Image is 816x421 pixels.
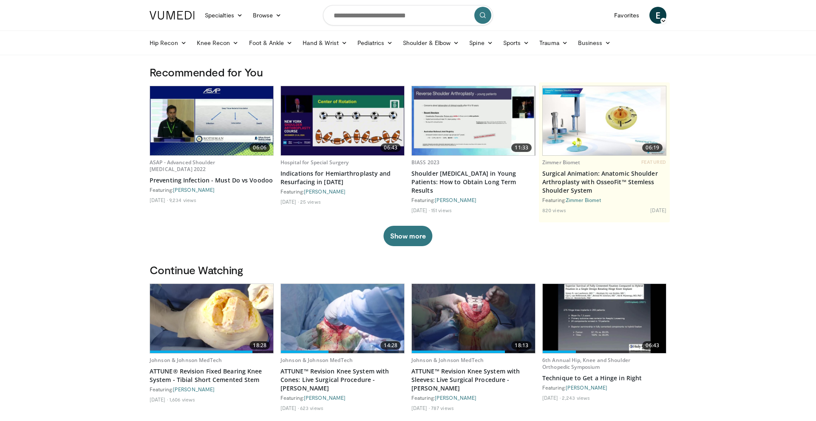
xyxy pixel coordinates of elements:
[464,34,498,51] a: Spine
[398,34,464,51] a: Shoulder & Elbow
[150,386,274,393] div: Featuring:
[323,5,493,25] input: Search topics, interventions
[543,284,666,353] a: 06:43
[281,284,404,353] img: 705d66c7-7729-4914-89a6-8e718c27a9fe.620x360_q85_upscale.jpg
[192,34,244,51] a: Knee Recon
[542,196,666,203] div: Featuring:
[543,86,666,155] img: 84e7f812-2061-4fff-86f6-cdff29f66ef4.620x360_q85_upscale.jpg
[150,65,666,79] h3: Recommended for You
[150,263,666,277] h3: Continue Watching
[412,284,535,353] img: 93511797-7b4b-436c-9455-07ce47cd5058.620x360_q85_upscale.jpg
[542,159,581,166] a: Zimmer Biomet
[609,7,644,24] a: Favorites
[280,188,405,195] div: Featuring:
[411,196,535,203] div: Featuring:
[543,284,666,353] img: 92f92426-a806-4fac-93fe-cc39ad386018.620x360_q85_upscale.jpg
[411,367,535,393] a: ATTUNE™ Revision Knee System with Sleeves: Live Surgical Procedure - [PERSON_NAME]
[150,396,168,403] li: [DATE]
[411,169,535,195] a: Shoulder [MEDICAL_DATA] in Young Patients: How to Obtain Long Term Results
[380,341,401,350] span: 14:28
[562,394,590,401] li: 2,243 views
[244,34,298,51] a: Foot & Ankle
[566,197,601,203] a: Zimmer Biomet
[173,187,215,193] a: [PERSON_NAME]
[169,396,195,403] li: 1,606 views
[411,207,430,213] li: [DATE]
[281,284,404,353] a: 14:28
[435,395,476,401] a: [PERSON_NAME]
[280,394,405,401] div: Featuring:
[498,34,535,51] a: Sports
[383,226,432,246] button: Show more
[304,188,346,194] a: [PERSON_NAME]
[150,196,168,203] li: [DATE]
[542,384,666,391] div: Featuring:
[542,207,566,213] li: 820 views
[280,356,353,364] a: Johnson & Johnson MedTech
[150,356,222,364] a: Johnson & Johnson MedTech
[150,86,273,155] a: 06:06
[280,159,348,166] a: Hospital for Special Surgery
[411,404,430,411] li: [DATE]
[542,394,561,401] li: [DATE]
[542,374,666,382] a: Technique to Get a Hinge in Right
[280,169,405,186] a: Indications for Hemiarthroplasty and Resurfacing in [DATE]
[150,367,274,384] a: ATTUNE® Revision Fixed Bearing Knee System - Tibial Short Cemented Stem
[412,284,535,353] a: 18:13
[297,34,352,51] a: Hand & Wrist
[573,34,616,51] a: Business
[642,341,663,350] span: 06:43
[249,143,270,152] span: 06:06
[304,395,346,401] a: [PERSON_NAME]
[543,86,666,155] a: 06:19
[411,394,535,401] div: Featuring:
[150,176,274,185] a: Preventing Infection - Must Do vs Voodoo
[649,7,666,24] a: E
[249,341,270,350] span: 18:28
[412,86,535,155] img: 848b0d8c-9639-4a48-b962-a715c7e0e0b6.620x360_q85_upscale.jpg
[435,197,476,203] a: [PERSON_NAME]
[412,86,535,155] a: 11:33
[150,284,273,353] a: 18:28
[300,198,321,205] li: 25 views
[542,356,630,370] a: 6th Annual Hip, Knee and Shoulder Orthopedic Symposium
[150,284,273,353] img: c7394853-0433-45e3-b2a7-e1d9c232751b.620x360_q85_upscale.jpg
[280,367,405,393] a: ATTUNE™ Revision Knee System with Cones: Live Surgical Procedure - [PERSON_NAME]
[150,11,195,20] img: VuMedi Logo
[169,196,196,203] li: 9,234 views
[352,34,398,51] a: Pediatrics
[534,34,573,51] a: Trauma
[150,159,215,173] a: ASAP - Advanced Shoulder [MEDICAL_DATA] 2022
[150,186,274,193] div: Featuring:
[542,169,666,195] a: Surgical Animation: Anatomic Shoulder Arthroplasty with OsseoFit™ Stemless Shoulder System
[281,86,404,155] img: e36d7f53-df89-4f42-9f63-58af8c0536e8.620x360_q85_upscale.jpg
[411,356,484,364] a: Johnson & Johnson MedTech
[511,341,532,350] span: 18:13
[642,143,663,152] span: 06:19
[511,143,532,152] span: 11:33
[144,34,192,51] a: Hip Recon
[431,404,454,411] li: 787 views
[380,143,401,152] span: 06:43
[280,198,299,205] li: [DATE]
[280,404,299,411] li: [DATE]
[641,159,666,165] span: FEATURED
[281,86,404,155] a: 06:43
[431,207,452,213] li: 151 views
[173,386,215,392] a: [PERSON_NAME]
[650,207,666,213] li: [DATE]
[248,7,287,24] a: Browse
[200,7,248,24] a: Specialties
[566,385,607,390] a: [PERSON_NAME]
[150,86,273,155] img: aae374fe-e30c-4d93-85d1-1c39c8cb175f.620x360_q85_upscale.jpg
[300,404,323,411] li: 623 views
[411,159,439,166] a: BIASS 2023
